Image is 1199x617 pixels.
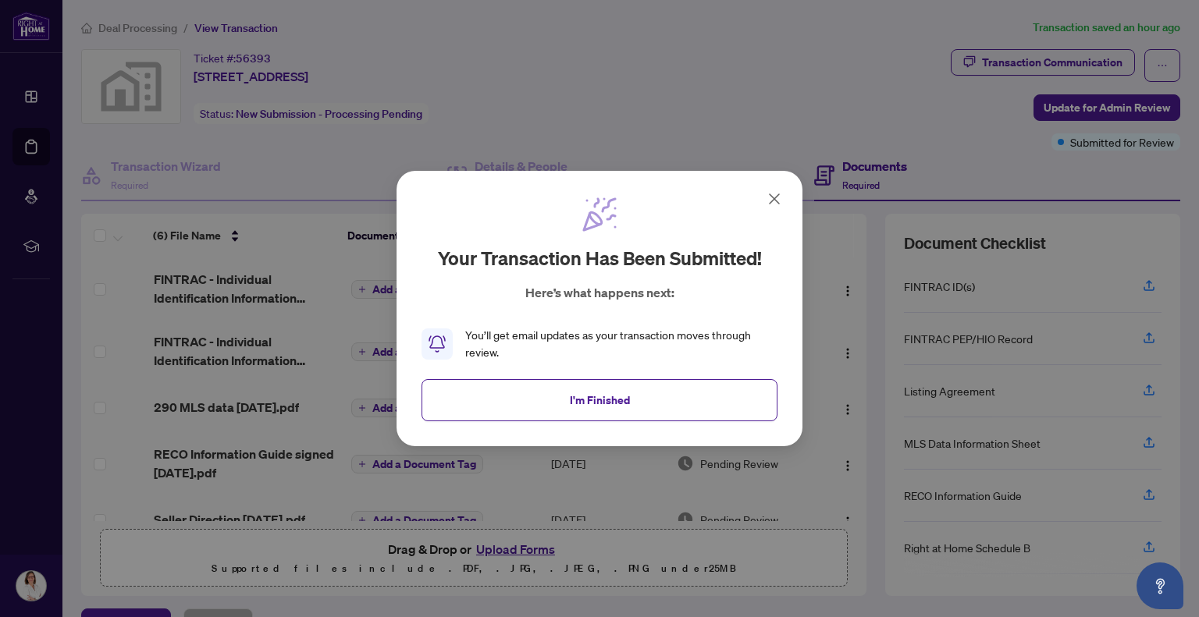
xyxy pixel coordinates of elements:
p: Here’s what happens next: [525,283,674,302]
h2: Your transaction has been submitted! [438,246,762,271]
button: Open asap [1137,562,1183,609]
div: You’ll get email updates as your transaction moves through review. [465,327,777,361]
button: I'm Finished [422,379,777,421]
span: I'm Finished [570,388,630,413]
